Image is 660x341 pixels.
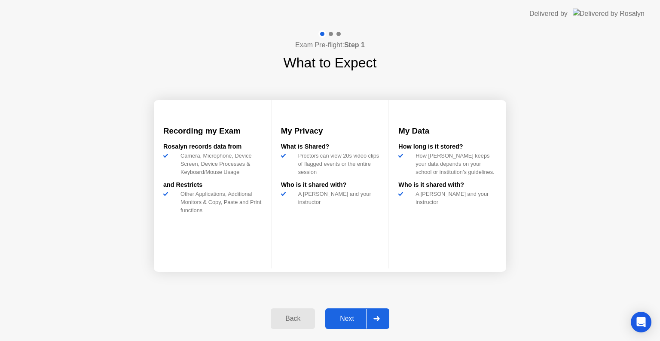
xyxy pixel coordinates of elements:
div: and Restricts [163,180,262,190]
div: Proctors can view 20s video clips of flagged events or the entire session [295,152,379,177]
h1: What to Expect [284,52,377,73]
b: Step 1 [344,41,365,49]
button: Next [325,308,389,329]
h4: Exam Pre-flight: [295,40,365,50]
div: Camera, Microphone, Device Screen, Device Processes & Keyboard/Mouse Usage [177,152,262,177]
div: A [PERSON_NAME] and your instructor [295,190,379,206]
div: How long is it stored? [398,142,497,152]
h3: My Privacy [281,125,379,137]
button: Back [271,308,315,329]
div: Who is it shared with? [281,180,379,190]
div: Who is it shared with? [398,180,497,190]
img: Delivered by Rosalyn [573,9,645,18]
div: How [PERSON_NAME] keeps your data depends on your school or institution’s guidelines. [412,152,497,177]
div: Rosalyn records data from [163,142,262,152]
div: What is Shared? [281,142,379,152]
div: Other Applications, Additional Monitors & Copy, Paste and Print functions [177,190,262,215]
div: Back [273,315,312,323]
div: Open Intercom Messenger [631,312,651,332]
h3: Recording my Exam [163,125,262,137]
div: Next [328,315,366,323]
h3: My Data [398,125,497,137]
div: Delivered by [529,9,568,19]
div: A [PERSON_NAME] and your instructor [412,190,497,206]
